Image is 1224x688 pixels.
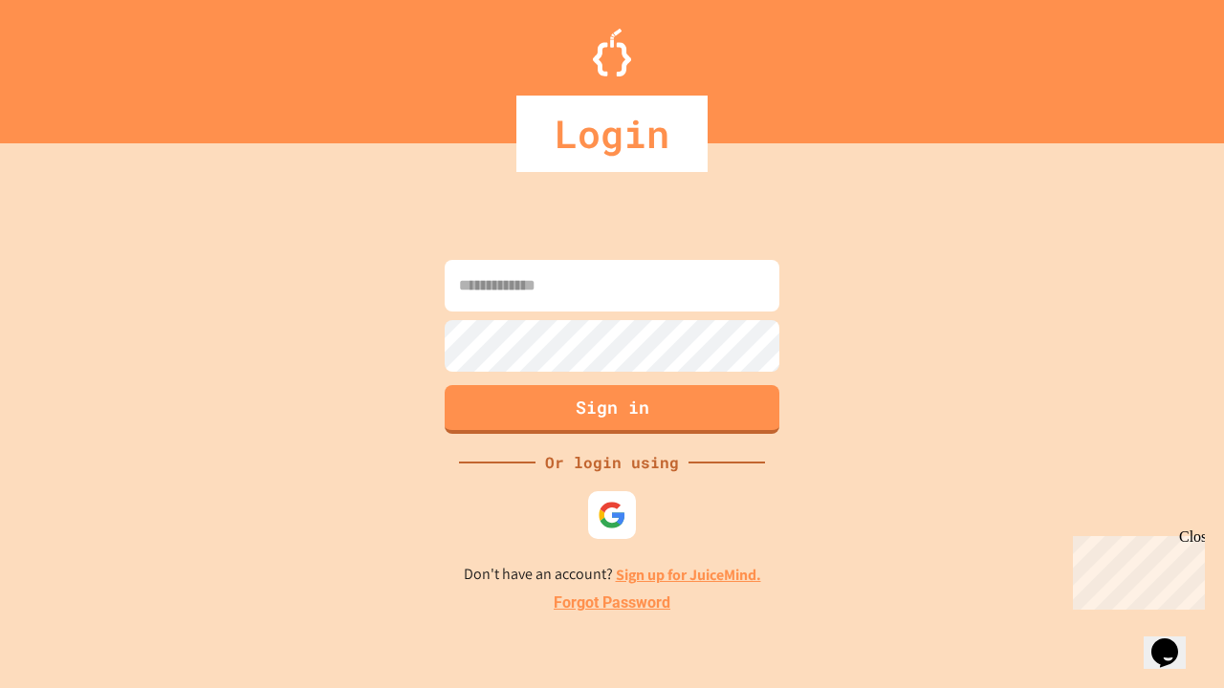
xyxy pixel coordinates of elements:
iframe: chat widget [1065,528,1205,610]
div: Or login using [535,451,688,474]
img: google-icon.svg [598,501,626,529]
div: Login [516,96,708,172]
p: Don't have an account? [464,563,761,587]
div: Chat with us now!Close [8,8,132,121]
img: Logo.svg [593,29,631,76]
a: Forgot Password [554,591,670,614]
iframe: chat widget [1144,612,1205,669]
button: Sign in [445,385,779,434]
a: Sign up for JuiceMind. [616,565,761,585]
